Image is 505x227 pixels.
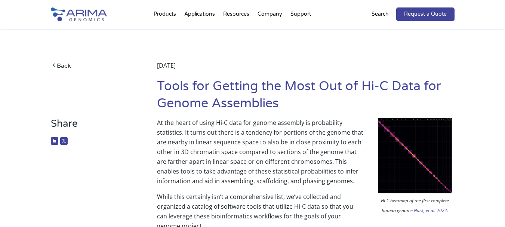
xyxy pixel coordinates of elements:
h3: Share [51,118,135,135]
h1: Tools for Getting the Most Out of Hi-C Data for Genome Assemblies [157,78,454,118]
p: Search [372,9,389,19]
a: Nurk, et al. 2022 [414,207,447,214]
div: [DATE] [157,61,454,78]
img: Arima-Genomics-logo [51,7,107,21]
p: At the heart of using Hi-C data for genome assembly is probability statistics. It turns out there... [157,118,454,192]
a: Request a Quote [396,7,455,21]
a: Back [51,61,135,71]
p: Hi-C heatmap of the first complete human genome. . [376,196,454,217]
